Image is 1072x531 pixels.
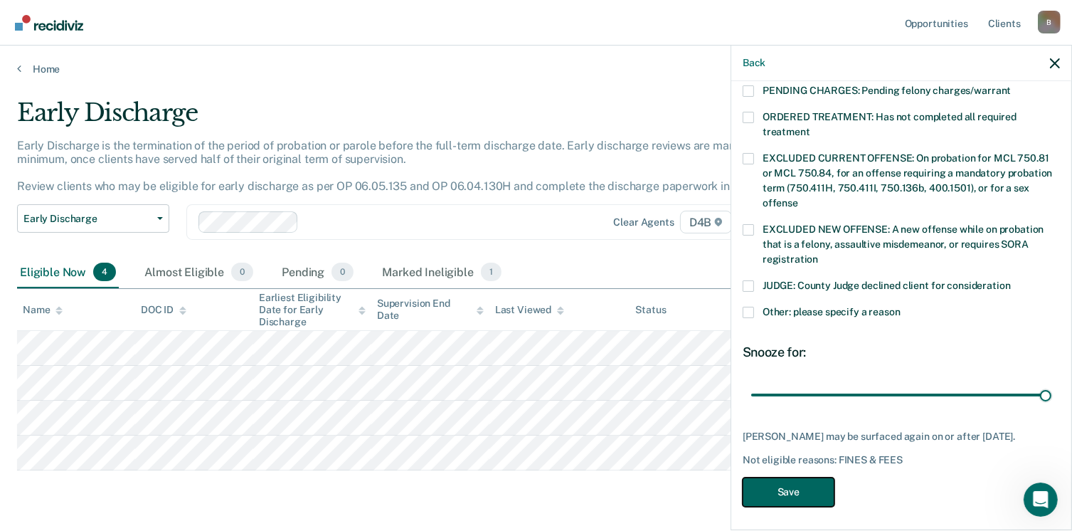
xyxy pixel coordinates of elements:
[17,63,1055,75] a: Home
[15,15,83,31] img: Recidiviz
[1038,11,1061,33] div: B
[763,152,1052,209] span: EXCLUDED CURRENT OFFENSE: On probation for MCL 750.81 or MCL 750.84, for an offense requiring a m...
[763,306,901,317] span: Other: please specify a reason
[743,431,1060,443] div: [PERSON_NAME] may be surfaced again on or after [DATE].
[17,98,821,139] div: Early Discharge
[17,257,119,288] div: Eligible Now
[259,292,366,327] div: Earliest Eligibility Date for Early Discharge
[142,257,256,288] div: Almost Eligible
[141,304,186,316] div: DOC ID
[763,111,1017,137] span: ORDERED TREATMENT: Has not completed all required treatment
[23,304,63,316] div: Name
[1038,11,1061,33] button: Profile dropdown button
[377,298,484,322] div: Supervision End Date
[614,216,674,228] div: Clear agents
[763,85,1011,96] span: PENDING CHARGES: Pending felony charges/warrant
[636,304,667,316] div: Status
[17,139,782,194] p: Early Discharge is the termination of the period of probation or parole before the full-term disc...
[743,454,1060,466] div: Not eligible reasons: FINES & FEES
[1024,483,1058,517] iframe: Intercom live chat
[93,263,116,281] span: 4
[231,263,253,281] span: 0
[379,257,504,288] div: Marked Ineligible
[743,345,1060,360] div: Snooze for:
[279,257,356,288] div: Pending
[763,224,1044,265] span: EXCLUDED NEW OFFENSE: A new offense while on probation that is a felony, assaultive misdemeanor, ...
[763,280,1011,291] span: JUDGE: County Judge declined client for consideration
[743,57,765,69] button: Back
[680,211,732,233] span: D4B
[331,263,354,281] span: 0
[495,304,564,316] div: Last Viewed
[481,263,501,281] span: 1
[23,213,152,225] span: Early Discharge
[743,478,834,507] button: Save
